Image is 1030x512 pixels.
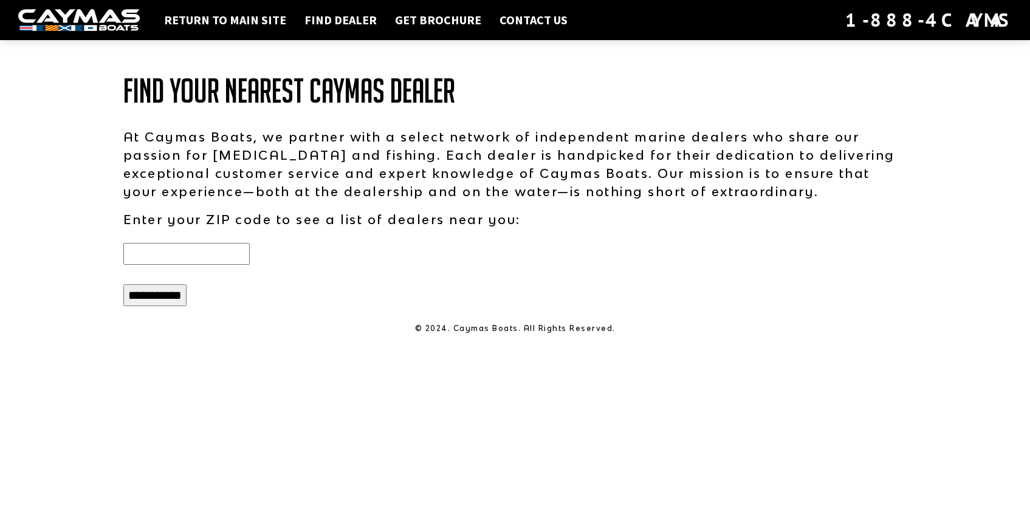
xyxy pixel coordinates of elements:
[123,128,907,200] p: At Caymas Boats, we partner with a select network of independent marine dealers who share our pas...
[18,9,140,32] img: white-logo-c9c8dbefe5ff5ceceb0f0178aa75bf4bb51f6bca0971e226c86eb53dfe498488.png
[298,12,383,28] a: Find Dealer
[123,210,907,228] p: Enter your ZIP code to see a list of dealers near you:
[158,12,292,28] a: Return to main site
[493,12,574,28] a: Contact Us
[845,7,1012,33] div: 1-888-4CAYMAS
[389,12,487,28] a: Get Brochure
[123,73,907,109] h1: Find Your Nearest Caymas Dealer
[123,323,907,334] p: © 2024. Caymas Boats. All Rights Reserved.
